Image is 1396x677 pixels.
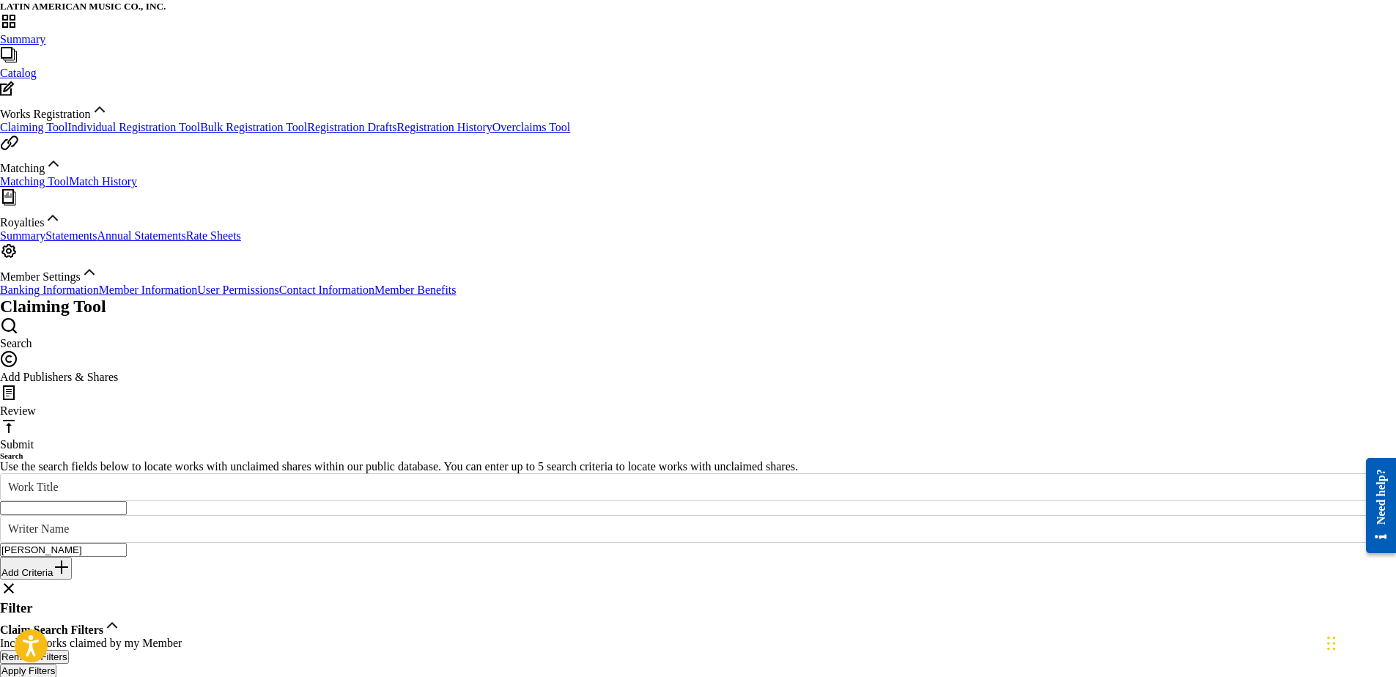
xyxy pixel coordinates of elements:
a: Individual Registration Tool [67,121,200,133]
img: expand [81,263,98,281]
img: expand [44,209,62,226]
a: Member Benefits [374,284,457,296]
a: Rate Sheets [186,229,241,242]
a: Annual Statements [97,229,185,242]
img: expand [91,100,108,118]
img: expand [103,616,121,634]
a: Match History [69,175,137,188]
a: Member Information [99,284,198,296]
a: User Permissions [197,284,279,296]
a: Contact Information [279,284,374,296]
a: Registration History [397,121,492,133]
img: 9d2ae6d4665cec9f34b9.svg [53,558,70,576]
a: Statements [45,229,97,242]
div: Writer Name [8,522,1361,536]
iframe: Chat Widget [1323,607,1396,677]
iframe: Resource Center [1355,447,1396,565]
div: Work Title [8,481,1361,494]
a: Registration Drafts [307,121,396,133]
a: Overclaims Tool [492,121,571,133]
div: Drag [1327,621,1336,665]
a: Bulk Registration Tool [200,121,307,133]
img: expand [45,155,62,172]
